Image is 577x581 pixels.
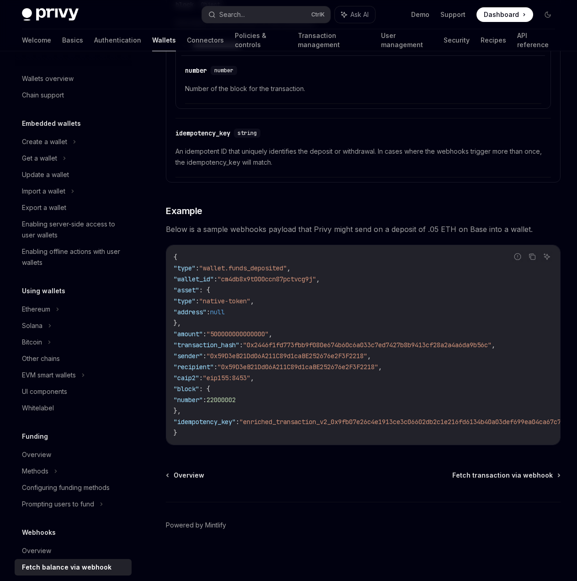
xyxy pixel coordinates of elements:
[235,29,287,51] a: Policies & controls
[199,297,250,305] span: "native-token"
[250,297,254,305] span: ,
[15,216,132,243] a: Enabling server-side access to user wallets
[174,471,204,480] span: Overview
[203,374,250,382] span: "eip155:8453"
[22,320,42,331] div: Solana
[219,9,245,20] div: Search...
[15,243,132,271] a: Enabling offline actions with user wallets
[199,385,210,393] span: : {
[214,363,217,371] span: :
[174,330,203,338] span: "amount"
[166,204,202,217] span: Example
[167,471,204,480] a: Overview
[199,374,203,382] span: :
[15,87,132,103] a: Chain support
[174,352,203,360] span: "sender"
[22,466,48,477] div: Methods
[22,186,65,197] div: Import a wallet
[206,396,236,404] span: 22000002
[440,10,466,19] a: Support
[452,471,560,480] a: Fetch transaction via webhook
[15,167,132,183] a: Update a wallet
[185,66,207,75] div: number
[203,352,206,360] span: :
[22,386,67,397] div: UI components
[15,199,132,216] a: Export a wallet
[217,275,316,283] span: "cm4db8x9t000ccn87pctvcg9j"
[476,7,533,22] a: Dashboard
[166,521,226,530] a: Powered by Mintlify
[174,385,199,393] span: "block"
[185,83,541,94] span: Number of the block for the transaction.
[174,374,199,382] span: "caip2"
[22,370,76,381] div: EVM smart wallets
[15,383,132,400] a: UI components
[174,396,203,404] span: "number"
[481,29,506,51] a: Recipes
[206,330,269,338] span: "500000000000000"
[22,337,42,348] div: Bitcoin
[484,10,519,19] span: Dashboard
[199,264,287,272] span: "wallet.funds_deposited"
[22,499,94,510] div: Prompting users to fund
[15,70,132,87] a: Wallets overview
[22,219,126,241] div: Enabling server-side access to user wallets
[378,363,382,371] span: ,
[94,29,141,51] a: Authentication
[214,275,217,283] span: :
[239,341,243,349] span: :
[174,297,196,305] span: "type"
[335,6,375,23] button: Ask AI
[187,29,224,51] a: Connectors
[243,341,492,349] span: "0x2446f1fd773fbb9f080e674b60c6a033c7ed7427b8b9413cf28a2a4a6da9b56c"
[526,251,538,263] button: Copy the contents from the code block
[517,29,555,51] a: API reference
[15,479,132,496] a: Configuring funding methods
[174,418,236,426] span: "idempotency_key"
[541,251,553,263] button: Ask AI
[250,374,254,382] span: ,
[22,285,65,296] h5: Using wallets
[22,562,111,573] div: Fetch balance via webhook
[203,330,206,338] span: :
[22,403,54,414] div: Whitelabel
[210,308,225,316] span: null
[196,297,199,305] span: :
[175,146,551,168] span: An idempotent ID that uniquely identifies the deposit or withdrawal. In cases where the webhooks ...
[238,129,257,137] span: string
[174,363,214,371] span: "recipient"
[202,6,330,23] button: Search...CtrlK
[22,73,74,84] div: Wallets overview
[22,118,81,129] h5: Embedded wallets
[22,202,66,213] div: Export a wallet
[203,396,206,404] span: :
[22,304,50,315] div: Ethereum
[166,223,561,236] span: Below is a sample webhooks payload that Privy might send on a deposit of .05 ETH on Base into a w...
[350,10,369,19] span: Ask AI
[22,8,79,21] img: dark logo
[199,286,210,294] span: : {
[236,418,239,426] span: :
[217,363,378,371] span: "0x59D3eB21Dd06A211C89d1caBE252676e2F3F2218"
[174,407,181,415] span: },
[287,264,291,272] span: ,
[174,341,239,349] span: "transaction_hash"
[174,275,214,283] span: "wallet_id"
[512,251,524,263] button: Report incorrect code
[15,350,132,367] a: Other chains
[22,246,126,268] div: Enabling offline actions with user wallets
[444,29,470,51] a: Security
[15,400,132,416] a: Whitelabel
[174,253,177,261] span: {
[196,264,199,272] span: :
[174,319,181,327] span: },
[22,153,57,164] div: Get a wallet
[540,7,555,22] button: Toggle dark mode
[174,308,206,316] span: "address"
[316,275,320,283] span: ,
[174,286,199,294] span: "asset"
[62,29,83,51] a: Basics
[152,29,176,51] a: Wallets
[411,10,429,19] a: Demo
[174,264,196,272] span: "type"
